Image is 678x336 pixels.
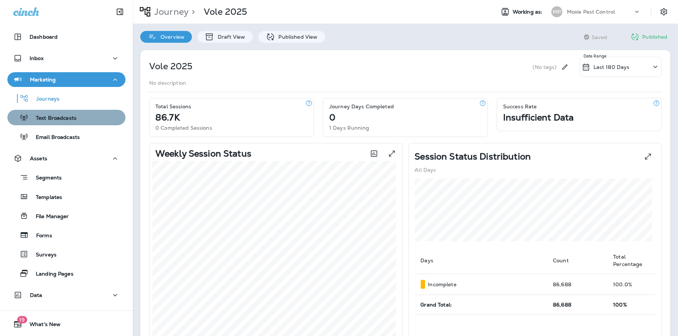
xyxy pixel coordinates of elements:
p: Weekly Session Status [155,151,251,157]
p: Total Sessions [155,104,191,109]
button: Landing Pages [7,266,125,281]
p: Text Broadcasts [28,115,76,122]
p: Insufficient Data [503,115,574,120]
p: Inbox [30,55,44,61]
button: Journeys [7,91,125,106]
button: Settings [657,5,671,18]
span: Saved [592,34,608,40]
p: Success Rate [503,104,537,109]
button: 19What's New [7,317,125,332]
span: Grand Total: [421,301,452,308]
button: Data [7,288,125,302]
button: Text Broadcasts [7,110,125,125]
button: Assets [7,151,125,166]
button: Surveys [7,246,125,262]
p: Forms [29,232,52,239]
button: View graph expanded to full screen [385,146,399,161]
p: Vole 2025 [204,6,247,17]
p: No description [149,80,186,86]
p: Session Status Distribution [415,154,531,160]
button: Forms [7,227,125,243]
div: MP [551,6,562,17]
button: Segments [7,169,125,185]
button: Collapse Sidebar [110,4,130,19]
button: Email Broadcasts [7,129,125,144]
div: Edit [558,57,572,77]
p: Templates [28,194,62,201]
span: What's New [22,321,61,330]
p: Journey Days Completed [329,104,394,109]
button: Toggle between session count and session percentage [366,146,382,161]
th: Total Percentage [608,247,656,274]
p: 1 Days Running [329,125,369,131]
button: Templates [7,189,125,204]
th: Count [547,247,607,274]
td: 86,688 [547,274,607,295]
span: Working as: [513,9,544,15]
p: Vole 2025 [149,60,192,72]
p: All Days [415,167,436,173]
p: 0 [329,115,335,120]
p: File Manager [28,213,69,220]
p: Date Range [584,53,608,59]
p: Moxie Pest Control [567,9,615,15]
button: Marketing [7,72,125,87]
p: > [189,6,195,17]
p: Incomplete [428,281,457,287]
p: Email Broadcasts [28,134,80,141]
p: Published [643,34,668,40]
p: Segments [28,175,62,182]
p: Last 180 Days [593,64,630,70]
p: Data [30,292,42,298]
span: 100% [613,301,627,308]
p: Marketing [30,77,56,83]
p: 0 Completed Sessions [155,125,212,131]
td: 100.0 % [608,274,656,295]
p: Landing Pages [28,271,73,278]
p: Overview [157,34,185,40]
button: Dashboard [7,29,125,44]
p: Journey [151,6,189,17]
p: Journeys [29,96,59,103]
span: 86,688 [553,301,571,308]
p: Surveys [28,252,56,259]
p: Draft View [214,34,245,40]
button: Inbox [7,51,125,66]
p: Assets [30,155,47,161]
span: 19 [17,316,27,323]
p: Published View [275,34,318,40]
button: View Pie expanded to full screen [641,149,655,164]
p: (No tags) [533,64,557,70]
th: Days [415,247,547,274]
button: File Manager [7,208,125,224]
p: 86.7K [155,115,180,120]
p: Dashboard [30,34,58,40]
